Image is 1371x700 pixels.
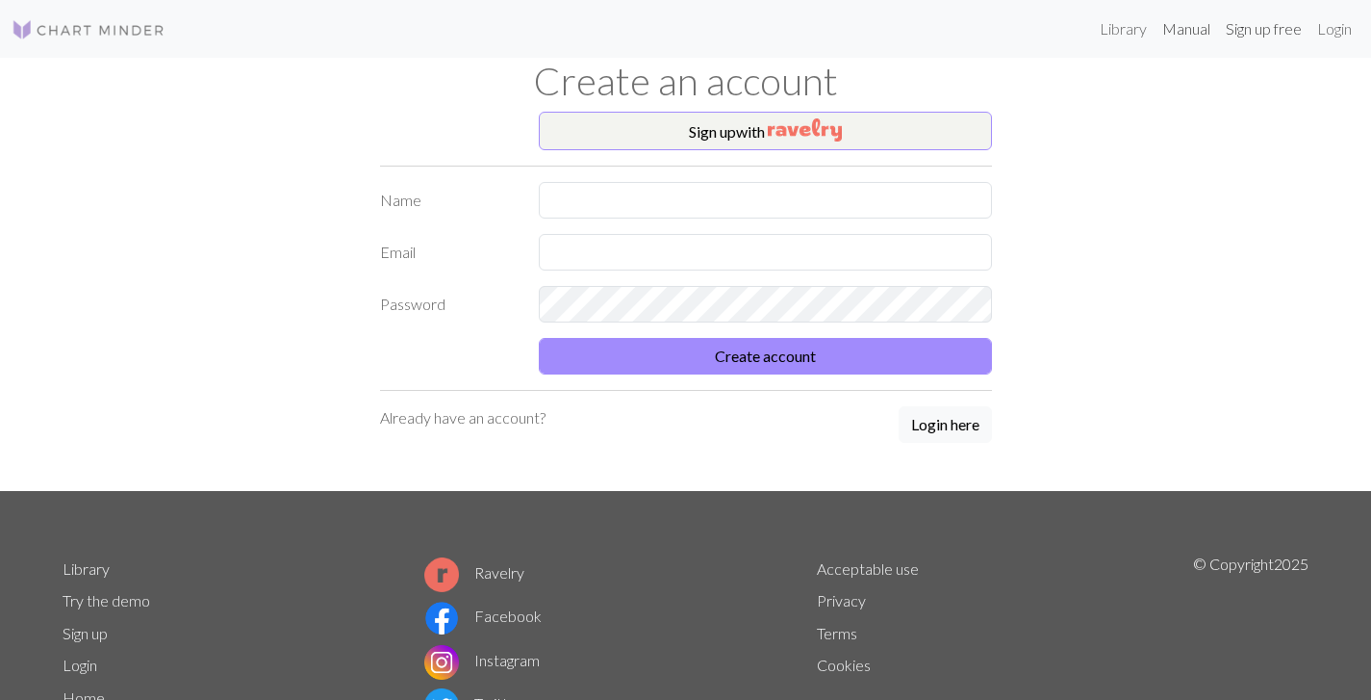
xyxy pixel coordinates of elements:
[539,112,992,150] button: Sign upwith
[817,624,857,642] a: Terms
[1218,10,1309,48] a: Sign up free
[12,18,165,41] img: Logo
[424,563,524,582] a: Ravelry
[368,182,527,219] label: Name
[1309,10,1359,48] a: Login
[817,656,871,674] a: Cookies
[817,591,866,609] a: Privacy
[380,406,546,429] p: Already have an account?
[1092,10,1155,48] a: Library
[539,338,992,375] button: Create account
[368,286,527,323] label: Password
[51,58,1321,104] h1: Create an account
[63,559,110,578] a: Library
[424,651,540,669] a: Instagram
[424,601,459,635] img: Facebook logo
[424,645,459,680] img: Instagram logo
[899,406,992,445] a: Login here
[424,607,542,625] a: Facebook
[63,591,150,609] a: Try the demo
[1155,10,1218,48] a: Manual
[63,656,97,674] a: Login
[768,118,842,142] img: Ravelry
[63,624,108,642] a: Sign up
[817,559,919,578] a: Acceptable use
[368,234,527,271] label: Email
[899,406,992,443] button: Login here
[424,557,459,592] img: Ravelry logo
